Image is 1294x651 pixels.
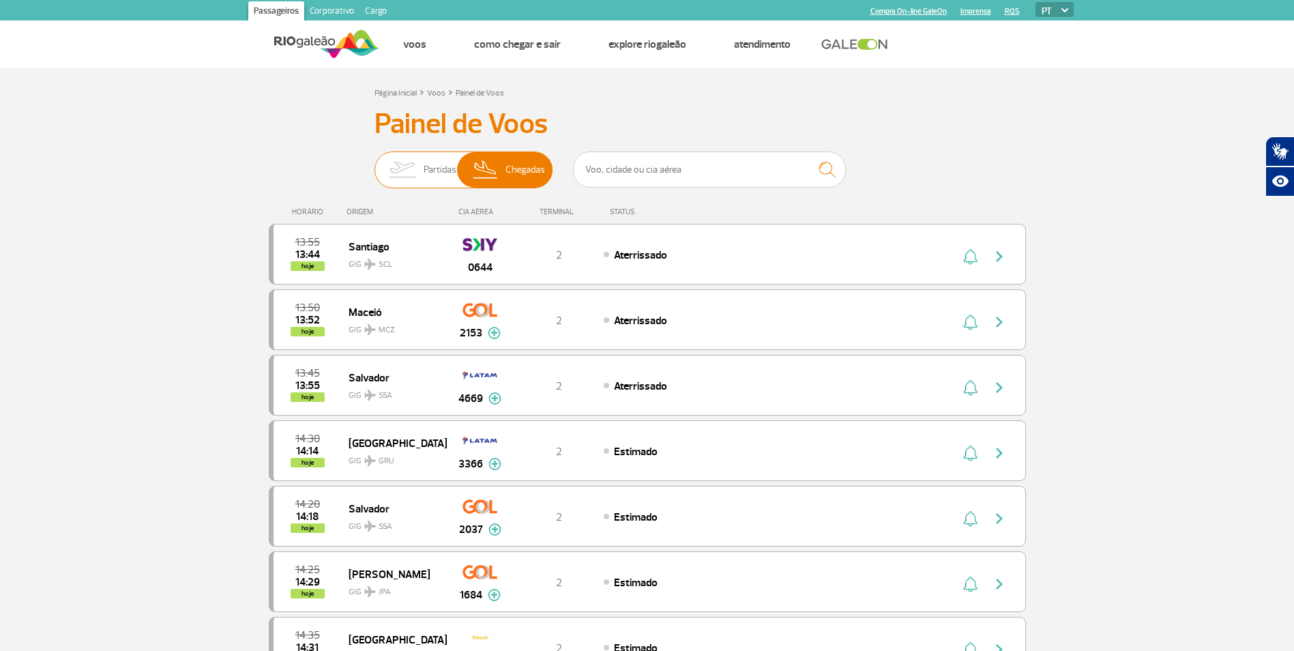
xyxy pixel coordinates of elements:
[963,314,977,330] img: sino-painel-voo.svg
[459,521,483,538] span: 2037
[295,237,320,247] span: 2025-09-26 13:55:00
[349,631,436,648] span: [GEOGRAPHIC_DATA]
[614,510,658,524] span: Estimado
[349,579,436,598] span: GIG
[349,237,436,255] span: Santiago
[488,327,501,339] img: mais-info-painel-voo.svg
[870,7,947,16] a: Compra On-line GaleOn
[963,379,977,396] img: sino-painel-voo.svg
[379,390,392,402] span: SSA
[291,458,325,467] span: hoje
[364,390,376,401] img: destiny_airplane.svg
[556,445,562,459] span: 2
[295,565,320,575] span: 2025-09-26 14:25:00
[608,38,686,51] a: Explore RIOgaleão
[273,207,347,216] div: HORÁRIO
[379,455,394,467] span: GRU
[364,521,376,532] img: destiny_airplane.svg
[364,586,376,597] img: destiny_airplane.svg
[295,577,320,587] span: 2025-09-26 14:29:00
[603,207,714,216] div: STATUS
[296,512,319,521] span: 2025-09-26 14:18:00
[614,248,667,262] span: Aterrissado
[448,84,453,100] a: >
[963,248,977,265] img: sino-painel-voo.svg
[379,259,392,271] span: SCL
[1005,7,1020,16] a: RQS
[349,565,436,583] span: [PERSON_NAME]
[1265,167,1294,197] button: Abrir recursos assistivos.
[446,207,514,216] div: CIA AÉREA
[991,379,1008,396] img: seta-direita-painel-voo.svg
[991,510,1008,527] img: seta-direita-painel-voo.svg
[295,315,320,325] span: 2025-09-26 13:52:39
[304,1,359,23] a: Corporativo
[614,379,667,393] span: Aterrissado
[514,207,603,216] div: TERMINAL
[474,38,561,51] a: Como chegar e sair
[556,314,562,328] span: 2
[458,456,483,472] span: 3366
[573,151,846,188] input: Voo, cidade ou cia aérea
[291,523,325,533] span: hoje
[1265,136,1294,197] div: Plugin de acessibilidade da Hand Talk.
[295,250,320,259] span: 2025-09-26 13:44:00
[556,510,562,524] span: 2
[359,1,392,23] a: Cargo
[347,207,446,216] div: ORIGEM
[488,458,501,470] img: mais-info-painel-voo.svg
[248,1,304,23] a: Passageiros
[374,88,417,98] a: Página Inicial
[364,455,376,466] img: destiny_airplane.svg
[349,317,436,336] span: GIG
[379,324,395,336] span: MCZ
[991,248,1008,265] img: seta-direita-painel-voo.svg
[488,523,501,536] img: mais-info-painel-voo.svg
[349,513,436,533] span: GIG
[364,324,376,335] img: destiny_airplane.svg
[614,576,658,590] span: Estimado
[991,314,1008,330] img: seta-direita-painel-voo.svg
[460,325,482,341] span: 2153
[991,445,1008,461] img: seta-direita-painel-voo.svg
[614,314,667,328] span: Aterrissado
[505,152,545,188] span: Chegadas
[556,379,562,393] span: 2
[291,327,325,336] span: hoje
[420,84,424,100] a: >
[295,381,320,390] span: 2025-09-26 13:55:20
[291,589,325,598] span: hoje
[291,261,325,271] span: hoje
[488,589,501,601] img: mais-info-painel-voo.svg
[1265,136,1294,167] button: Abrir tradutor de língua de sinais.
[379,586,391,598] span: JPA
[991,576,1008,592] img: seta-direita-painel-voo.svg
[614,445,658,459] span: Estimado
[295,368,320,378] span: 2025-09-26 13:45:00
[424,152,456,188] span: Partidas
[456,88,504,98] a: Painel de Voos
[295,631,320,640] span: 2025-09-26 14:35:00
[381,152,424,188] img: slider-embarque
[734,38,791,51] a: Atendimento
[291,392,325,402] span: hoje
[349,303,436,321] span: Maceió
[556,248,562,262] span: 2
[963,576,977,592] img: sino-painel-voo.svg
[349,368,436,386] span: Salvador
[460,587,482,603] span: 1684
[349,382,436,402] span: GIG
[427,88,445,98] a: Voos
[295,434,320,444] span: 2025-09-26 14:30:00
[374,107,920,141] h3: Painel de Voos
[295,303,320,313] span: 2025-09-26 13:50:00
[364,259,376,270] img: destiny_airplane.svg
[349,500,436,517] span: Salvador
[349,434,436,452] span: [GEOGRAPHIC_DATA]
[468,259,492,276] span: 0644
[349,448,436,467] span: GIG
[488,392,501,405] img: mais-info-painel-voo.svg
[466,152,506,188] img: slider-desembarque
[295,500,320,509] span: 2025-09-26 14:20:00
[296,446,319,456] span: 2025-09-26 14:14:00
